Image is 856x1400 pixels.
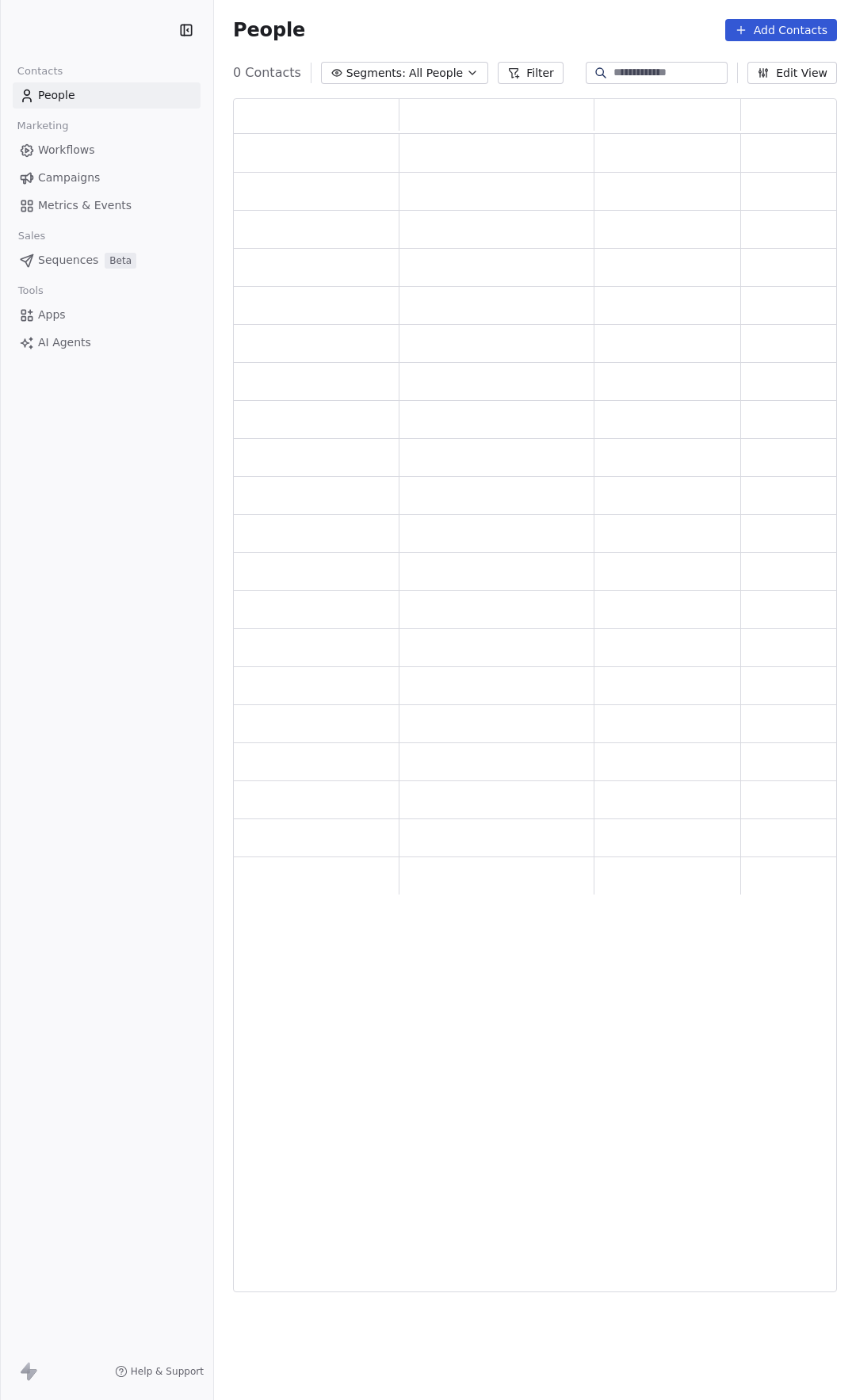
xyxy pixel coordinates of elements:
span: Workflows [38,142,95,158]
span: Tools [11,279,50,303]
span: Marketing [10,114,75,138]
span: People [38,87,75,104]
span: All People [409,65,463,82]
a: Campaigns [13,165,201,191]
button: Filter [498,62,564,84]
span: 0 Contacts [233,63,301,82]
span: Beta [105,253,136,269]
span: Apps [38,307,66,323]
span: Help & Support [131,1365,204,1378]
span: AI Agents [38,334,91,351]
span: Campaigns [38,170,100,186]
a: Help & Support [115,1365,204,1378]
span: People [233,18,305,42]
span: Segments: [346,65,406,82]
button: Edit View [747,62,837,84]
a: AI Agents [13,330,201,356]
span: Contacts [10,59,70,83]
a: Metrics & Events [13,193,201,219]
a: SequencesBeta [13,247,201,273]
a: Apps [13,302,201,328]
span: Sales [11,224,52,248]
a: People [13,82,201,109]
a: Workflows [13,137,201,163]
button: Add Contacts [725,19,837,41]
span: Metrics & Events [38,197,132,214]
span: Sequences [38,252,98,269]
